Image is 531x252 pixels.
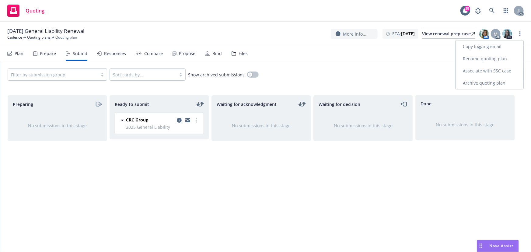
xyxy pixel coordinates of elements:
span: 2025 General Liability [126,124,200,130]
button: More info... [331,29,378,39]
a: Rename quoting plan [456,53,523,65]
a: Archive quoting plan [456,77,523,89]
a: Switch app [500,5,512,17]
span: Waiting for decision [319,101,360,107]
strong: [DATE] [401,31,415,37]
span: CRC Group [126,117,148,123]
a: Associate with SSC case [456,65,523,77]
button: Nova Assist [477,240,519,252]
a: Quoting [5,2,47,19]
a: View renewal prep case [422,29,475,39]
div: Files [239,51,248,56]
div: No submissions in this stage [425,121,505,128]
span: ETA : [392,30,415,37]
span: Quoting plan [55,35,77,40]
div: 25 [465,6,470,11]
a: copy logging email [176,117,183,124]
div: Bind [212,51,222,56]
div: Plan [15,51,23,56]
a: copy logging email [184,117,191,124]
span: [DATE] General Liability Renewal [7,27,84,35]
div: Drag to move [477,240,485,252]
div: Compare [144,51,163,56]
span: More info... [343,31,366,37]
a: Search [486,5,498,17]
a: more [516,30,524,37]
div: Prepare [40,51,56,56]
a: Quoting plans [27,35,51,40]
div: No submissions in this stage [323,122,403,129]
span: Show archived submissions [188,72,245,78]
span: M [494,31,498,37]
div: No submissions in this stage [222,122,301,129]
a: more [193,117,200,124]
a: Cadence [7,35,22,40]
div: View renewal prep case [422,29,475,38]
a: moveRight [95,100,102,108]
span: Preparing [13,101,33,107]
a: moveLeft [400,100,408,108]
div: Responses [104,51,126,56]
div: Propose [179,51,195,56]
span: Waiting for acknowledgment [217,101,277,107]
img: photo [479,29,489,39]
a: moveLeftRight [197,100,204,108]
span: Quoting [26,8,44,13]
a: Copy logging email [456,40,523,53]
div: Submit [73,51,87,56]
span: Nova Assist [490,243,514,248]
a: moveLeftRight [299,100,306,108]
span: Done [421,100,431,107]
span: Ready to submit [115,101,149,107]
div: No submissions in this stage [18,122,97,129]
img: photo [502,29,512,39]
a: Report a Bug [472,5,484,17]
